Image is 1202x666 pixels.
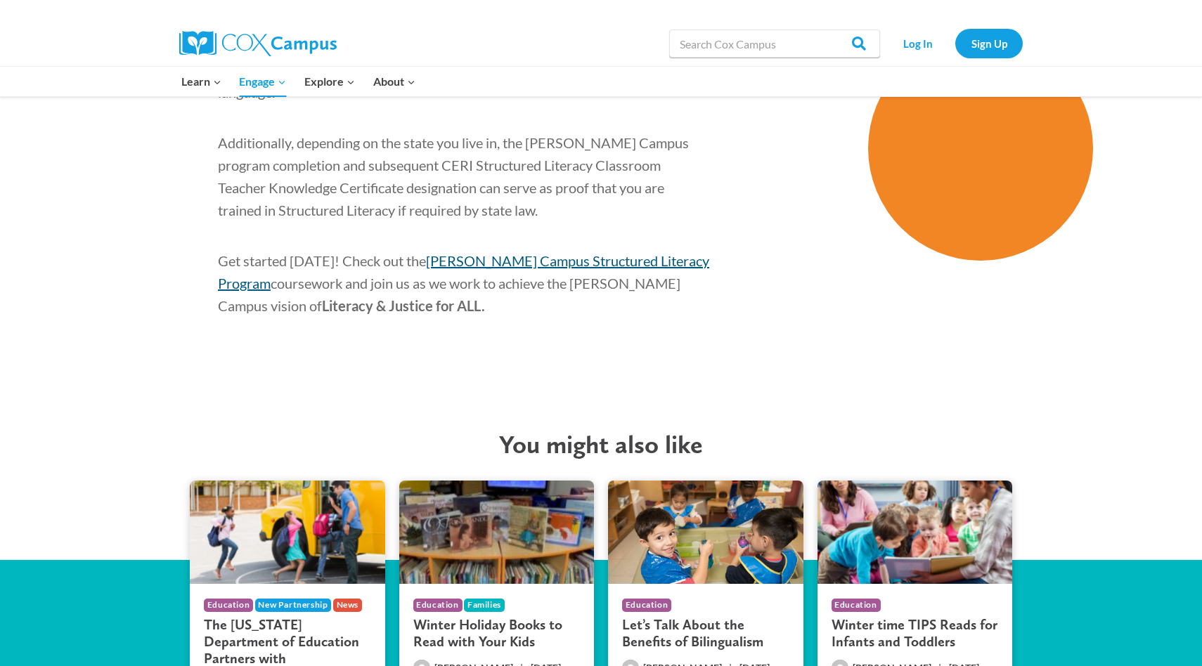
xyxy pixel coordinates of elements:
input: Search Cox Campus [669,30,880,58]
button: Child menu of Learn [172,67,231,96]
img: Winter time TIPS Reads for Infants and Toddlers [813,478,1017,587]
span: Education [204,599,253,612]
img: Cox Campus [179,31,337,56]
button: Child menu of Engage [231,67,296,96]
a: Log In [887,29,948,58]
span: Education [413,599,463,612]
img: The Ohio Department of Education Partners with Cox Campus to Create a Credential for the State’s ... [185,478,389,587]
h2: You might also like [169,429,1033,459]
img: Winter Holiday Books to Read with Your Kids [394,478,599,587]
h3: Winter Holiday Books to Read with Your Kids [413,616,581,650]
span: Education [622,599,671,612]
h3: Winter time TIPS Reads for Infants and Toddlers [832,616,999,650]
span: Families [464,599,504,612]
span: coursework and join us as we work to achieve the [PERSON_NAME] Campus vision of [218,275,680,314]
img: Let’s Talk About the Benefits of Bilingualism [603,478,808,587]
button: Child menu of About [364,67,425,96]
span: Additionally, depending on the state you live in, the [PERSON_NAME] Campus program completion and... [218,134,689,218]
span: Education [832,599,881,612]
span: Literacy & Justice for ALL. [322,297,485,314]
span: News [333,599,362,612]
span: Get started [DATE]! Check out the [218,252,426,269]
button: Child menu of Explore [295,67,364,96]
span: New Partnership [255,599,332,612]
a: [PERSON_NAME] Campus Structured Literacy Program [218,252,709,292]
nav: Primary Navigation [172,67,424,96]
h3: Let’s Talk About the Benefits of Bilingualism [622,616,789,650]
nav: Secondary Navigation [887,29,1023,58]
a: Sign Up [955,29,1023,58]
